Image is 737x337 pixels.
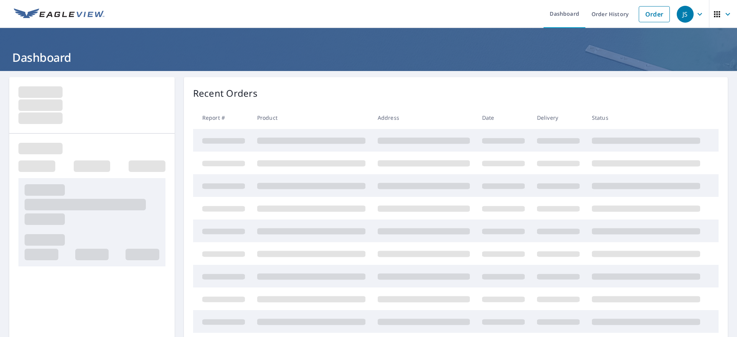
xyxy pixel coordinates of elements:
[9,50,728,65] h1: Dashboard
[372,106,476,129] th: Address
[677,6,694,23] div: JS
[586,106,706,129] th: Status
[193,106,251,129] th: Report #
[193,86,258,100] p: Recent Orders
[476,106,531,129] th: Date
[531,106,586,129] th: Delivery
[639,6,670,22] a: Order
[14,8,104,20] img: EV Logo
[251,106,372,129] th: Product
